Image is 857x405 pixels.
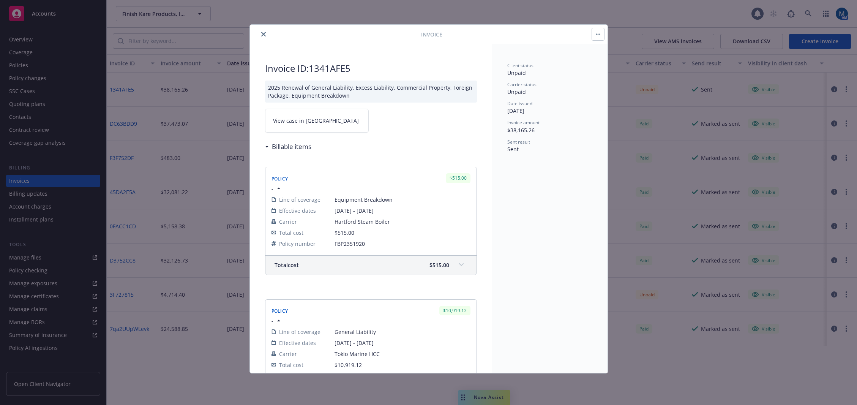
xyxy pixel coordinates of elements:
span: Policy number [279,372,316,380]
span: Total cost [279,361,303,369]
span: Tokio Marine HCC [335,350,470,358]
span: $515.00 [335,229,354,236]
div: Billable items [265,142,311,152]
span: Line of coverage [279,328,320,336]
span: - [271,185,273,193]
span: Total cost [279,229,303,237]
span: Sent [507,146,519,153]
span: Line of coverage [279,196,320,204]
span: View case in [GEOGRAPHIC_DATA] [273,117,359,125]
button: - [271,317,283,325]
span: [DATE] [507,107,524,114]
span: [DATE] - [DATE] [335,339,470,347]
span: Hartford Steam Boiler [335,218,470,226]
span: Policy number [279,240,316,248]
div: $515.00 [446,173,470,183]
span: FBP2351920 [335,240,470,248]
div: $10,919.12 [439,306,470,315]
span: Client status [507,62,533,69]
span: Policy [271,308,288,314]
span: Total cost [275,261,299,269]
span: Date issued [507,100,532,107]
span: General Liability [335,328,470,336]
span: Carrier status [507,81,537,88]
button: - [271,185,283,193]
span: Unpaid [507,88,526,95]
span: Effective dates [279,339,316,347]
span: $38,165.26 [507,127,535,134]
span: $515.00 [429,261,449,269]
span: Policy [271,176,288,182]
span: Invoice [421,30,442,38]
span: - [271,317,273,325]
span: [DATE] - [DATE] [335,207,470,215]
span: Unpaid [507,69,526,76]
span: Invoice amount [507,119,540,126]
span: H25PL30639-05 [335,372,470,380]
span: $10,919.12 [335,361,362,369]
button: close [259,30,268,39]
a: View case in [GEOGRAPHIC_DATA] [265,109,369,133]
h2: Invoice ID: 1341AFE5 [265,62,477,74]
span: Equipment Breakdown [335,196,470,204]
span: Carrier [279,350,297,358]
span: Effective dates [279,207,316,215]
div: Totalcost$515.00 [265,256,477,275]
span: Sent result [507,139,530,145]
div: 2025 Renewal of General Liability, Excess Liability, Commercial Property, Foreign Package, Equipm... [265,81,477,103]
span: Carrier [279,218,297,226]
h3: Billable items [272,142,311,152]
